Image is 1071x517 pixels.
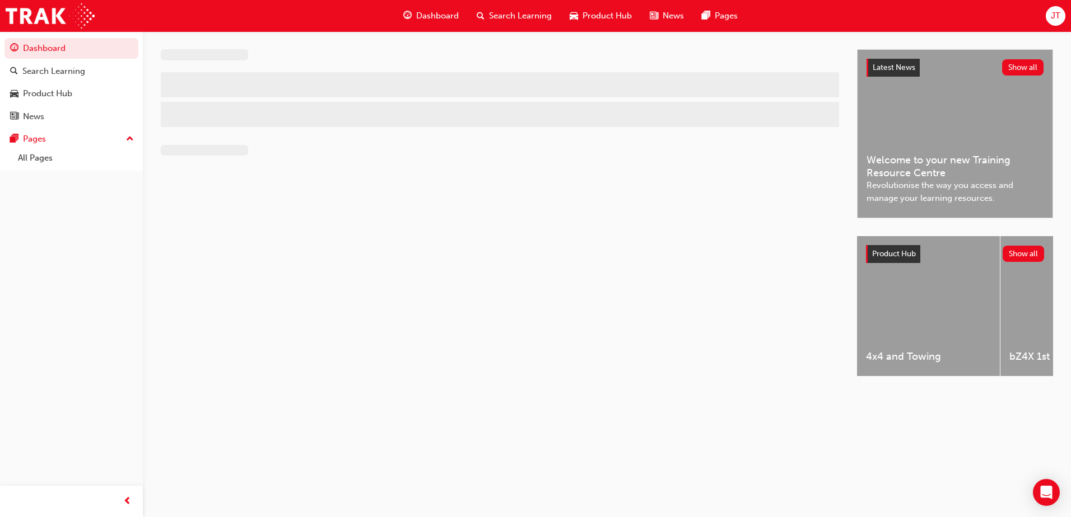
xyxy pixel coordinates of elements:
span: prev-icon [123,495,132,509]
span: car-icon [570,9,578,23]
a: car-iconProduct Hub [561,4,641,27]
div: Pages [23,133,46,145]
a: Latest NewsShow allWelcome to your new Training Resource CentreRevolutionise the way you access a... [857,49,1053,218]
a: News [4,106,138,127]
span: 4x4 and Towing [866,350,991,363]
div: Open Intercom Messenger [1033,479,1060,506]
button: Pages [4,129,138,149]
a: pages-iconPages [693,4,747,27]
span: Search Learning [489,10,552,22]
a: Dashboard [4,38,138,59]
a: search-iconSearch Learning [468,4,561,27]
span: pages-icon [702,9,710,23]
span: Revolutionise the way you access and manage your learning resources. [867,179,1044,204]
a: All Pages [13,149,138,167]
button: JT [1046,6,1065,26]
span: pages-icon [10,134,18,144]
div: News [23,110,44,123]
a: 4x4 and Towing [857,236,1000,376]
span: JT [1051,10,1060,22]
span: Pages [715,10,738,22]
a: news-iconNews [641,4,693,27]
span: guage-icon [403,9,412,23]
span: guage-icon [10,44,18,54]
div: Product Hub [23,87,72,100]
a: Product HubShow all [866,245,1044,263]
span: Dashboard [416,10,459,22]
span: Welcome to your new Training Resource Centre [867,154,1044,179]
span: Product Hub [872,249,916,258]
a: guage-iconDashboard [394,4,468,27]
span: up-icon [126,132,134,147]
a: Latest NewsShow all [867,59,1044,77]
a: Search Learning [4,61,138,82]
div: Search Learning [22,65,85,78]
span: News [663,10,684,22]
span: news-icon [10,112,18,122]
img: Trak [6,3,95,29]
button: Show all [1003,246,1045,262]
button: Show all [1002,59,1044,76]
span: search-icon [10,67,18,77]
span: news-icon [650,9,658,23]
span: Latest News [873,63,915,72]
span: car-icon [10,89,18,99]
button: DashboardSearch LearningProduct HubNews [4,36,138,129]
span: search-icon [477,9,485,23]
a: Product Hub [4,83,138,104]
span: Product Hub [583,10,632,22]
